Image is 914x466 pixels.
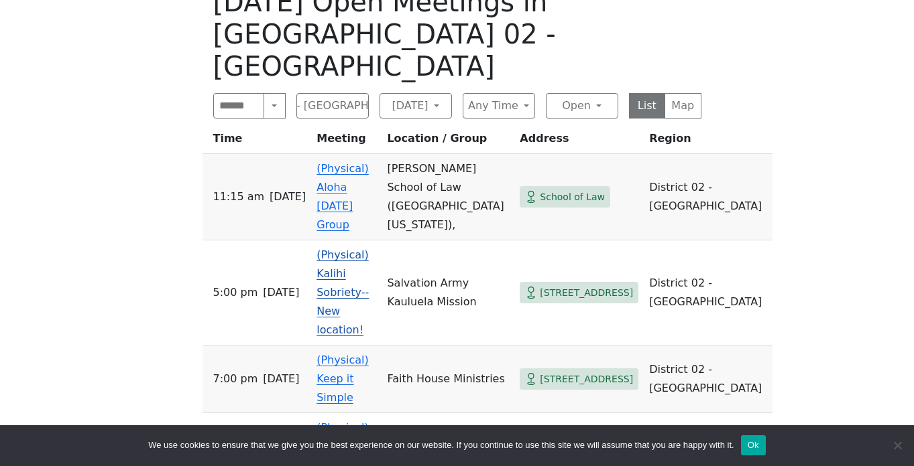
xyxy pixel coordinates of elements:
[382,240,514,345] td: Salvation Army Kauluela Mission
[213,93,265,119] input: Search
[317,162,369,231] a: (Physical) Aloha [DATE] Group
[264,93,285,119] button: Search
[213,187,265,206] span: 11:15 AM
[540,371,633,388] span: [STREET_ADDRESS]
[644,129,773,154] th: Region
[148,439,734,452] span: We use cookies to ensure that we give you the best experience on our website. If you continue to ...
[629,93,666,119] button: List
[546,93,618,119] button: Open
[380,93,452,119] button: [DATE]
[317,248,369,336] a: (Physical) Kalihi Sobriety--New location!
[317,354,369,404] a: (Physical) Keep it Simple
[213,283,258,302] span: 5:00 PM
[382,154,514,240] td: [PERSON_NAME] School of Law ([GEOGRAPHIC_DATA][US_STATE]),
[644,240,773,345] td: District 02 - [GEOGRAPHIC_DATA]
[263,370,299,388] span: [DATE]
[540,189,605,206] span: School of Law
[296,93,369,119] button: District 02 - [GEOGRAPHIC_DATA]
[891,439,904,452] span: No
[382,345,514,413] td: Faith House Ministries
[741,435,766,455] button: Ok
[463,93,535,119] button: Any Time
[263,283,299,302] span: [DATE]
[213,370,258,388] span: 7:00 PM
[382,129,514,154] th: Location / Group
[311,129,382,154] th: Meeting
[514,129,644,154] th: Address
[665,93,701,119] button: Map
[644,345,773,413] td: District 02 - [GEOGRAPHIC_DATA]
[270,187,306,206] span: [DATE]
[203,129,312,154] th: Time
[644,154,773,240] td: District 02 - [GEOGRAPHIC_DATA]
[540,285,633,301] span: [STREET_ADDRESS]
